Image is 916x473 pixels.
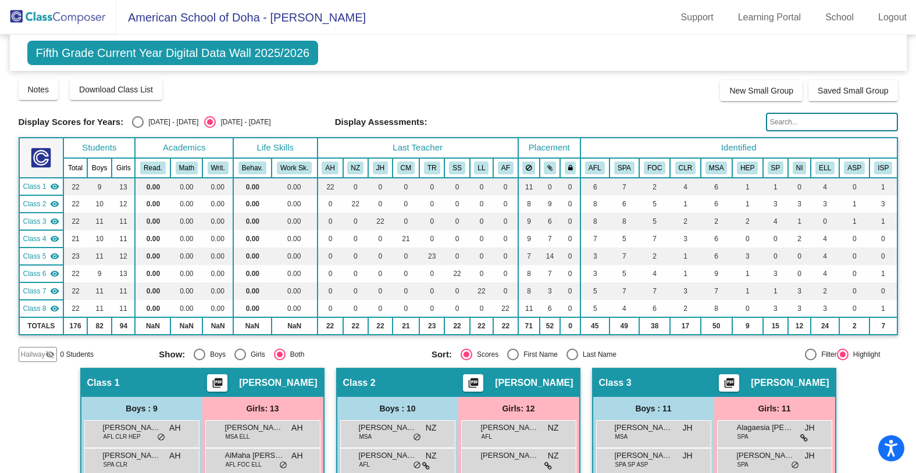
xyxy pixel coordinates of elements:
[368,213,393,230] td: 22
[580,138,897,158] th: Identified
[393,230,419,248] td: 21
[63,265,87,282] td: 22
[470,213,493,230] td: 0
[50,252,59,261] mat-icon: visibility
[466,377,480,393] mat-icon: picture_as_pdf
[701,248,732,265] td: 6
[318,138,518,158] th: Last Teacher
[87,178,112,195] td: 9
[170,195,202,213] td: 0.00
[540,265,561,282] td: 7
[368,178,393,195] td: 0
[493,230,518,248] td: 0
[560,195,580,213] td: 0
[639,265,671,282] td: 4
[272,213,318,230] td: 0.00
[112,178,135,195] td: 13
[670,230,700,248] td: 3
[732,158,763,178] th: Parent requires High Energy
[63,230,87,248] td: 21
[272,282,318,300] td: 0.00
[233,265,272,282] td: 0.00
[272,265,318,282] td: 0.00
[419,213,444,230] td: 0
[343,195,368,213] td: 22
[560,158,580,178] th: Keep with teacher
[444,195,469,213] td: 0
[233,282,272,300] td: 0.00
[50,182,59,191] mat-icon: visibility
[233,213,272,230] td: 0.00
[470,282,493,300] td: 22
[19,178,64,195] td: Anthony Hunter - No Class Name
[722,377,736,393] mat-icon: picture_as_pdf
[874,162,892,174] button: ISP
[869,230,897,248] td: 0
[560,282,580,300] td: 0
[112,248,135,265] td: 12
[811,195,839,213] td: 3
[766,113,898,131] input: Search...
[839,178,869,195] td: 0
[112,265,135,282] td: 13
[719,374,739,392] button: Print Students Details
[202,248,233,265] td: 0.00
[470,158,493,178] th: LilliAnn Lucas
[839,213,869,230] td: 1
[518,282,540,300] td: 8
[233,230,272,248] td: 0.00
[63,282,87,300] td: 22
[170,213,202,230] td: 0.00
[368,195,393,213] td: 0
[211,377,224,393] mat-icon: picture_as_pdf
[580,265,610,282] td: 3
[540,158,561,178] th: Keep with students
[518,265,540,282] td: 8
[493,248,518,265] td: 0
[732,230,763,248] td: 0
[87,265,112,282] td: 9
[368,282,393,300] td: 0
[444,213,469,230] td: 0
[135,230,170,248] td: 0.00
[419,230,444,248] td: 0
[470,265,493,282] td: 0
[202,265,233,282] td: 0.00
[811,230,839,248] td: 4
[343,265,368,282] td: 0
[233,138,318,158] th: Life Skills
[672,8,723,27] a: Support
[720,80,803,101] button: New Small Group
[639,178,671,195] td: 2
[811,178,839,195] td: 4
[63,195,87,213] td: 22
[816,8,863,27] a: School
[393,265,419,282] td: 0
[540,213,561,230] td: 6
[732,265,763,282] td: 1
[763,248,788,265] td: 0
[580,248,610,265] td: 3
[610,158,639,178] th: Spanish
[343,248,368,265] td: 0
[419,282,444,300] td: 0
[444,178,469,195] td: 0
[818,86,888,95] span: Saved Small Group
[705,162,728,174] button: MSA
[670,178,700,195] td: 4
[50,199,59,209] mat-icon: visibility
[23,216,47,227] span: Class 3
[444,158,469,178] th: Sarah Smith
[23,268,47,279] span: Class 6
[474,162,489,174] button: LL
[811,265,839,282] td: 4
[87,213,112,230] td: 11
[233,178,272,195] td: 0.00
[170,265,202,282] td: 0.00
[839,158,869,178] th: Accommodation Support Plan (ie visual, hearing impairment, anxiety)
[202,195,233,213] td: 0.00
[701,230,732,248] td: 6
[170,248,202,265] td: 0.00
[393,248,419,265] td: 0
[493,282,518,300] td: 0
